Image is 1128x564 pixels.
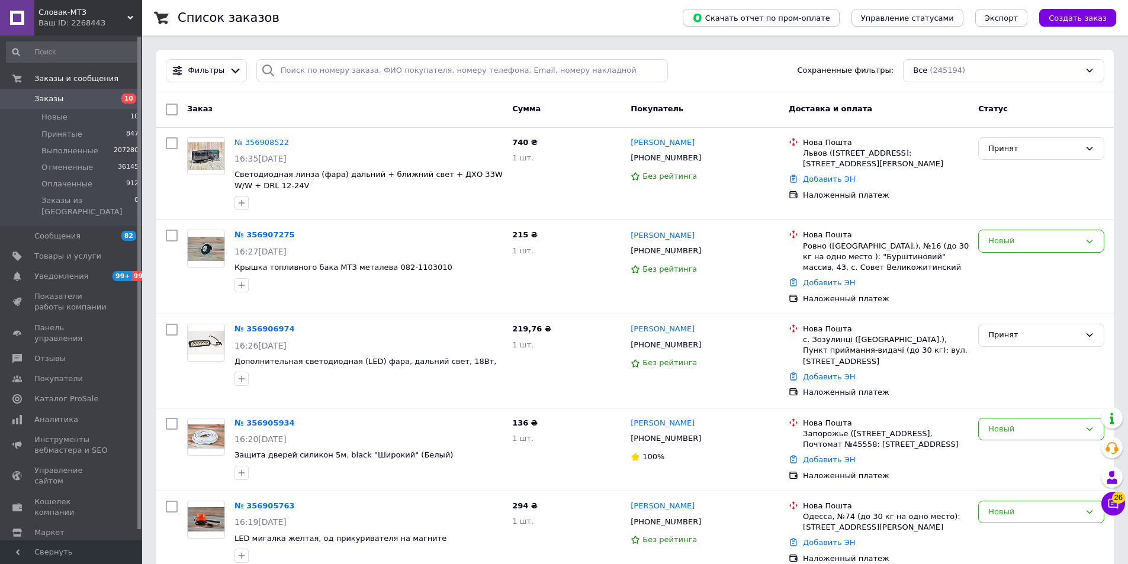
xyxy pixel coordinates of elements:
div: Принят [988,329,1080,341]
span: Экспорт [985,14,1018,22]
a: [PERSON_NAME] [631,324,695,335]
div: Наложенный платеж [803,553,969,564]
a: Добавить ЭН [803,278,855,287]
span: 1 шт. [512,434,534,443]
a: № 356905763 [234,501,295,510]
span: 294 ₴ [512,501,538,510]
a: Крышка топливного бака МТЗ металева 082-1103010 [234,263,452,272]
a: № 356905934 [234,418,295,427]
a: Дополнительная светодиодная (LED) фара, дальний свет, 18Вт, [234,357,496,366]
div: Нова Пошта [803,230,969,240]
a: [PERSON_NAME] [631,501,695,512]
span: 740 ₴ [512,138,538,147]
input: Поиск по номеру заказа, ФИО покупателя, номеру телефона, Email, номеру накладной [256,59,669,82]
div: Нова Пошта [803,137,969,148]
span: 207280 [114,146,139,156]
a: Фото товару [187,324,225,362]
a: Добавить ЭН [803,372,855,381]
span: Аналитика [34,414,78,425]
span: 26 [1112,492,1125,504]
a: Создать заказ [1027,13,1116,22]
span: 215 ₴ [512,230,538,239]
a: [PERSON_NAME] [631,230,695,241]
span: Кошелек компании [34,497,110,518]
span: (245194) [930,66,965,75]
div: Новый [988,235,1080,247]
span: 99+ [132,271,152,281]
div: Ваш ID: 2268443 [38,18,142,28]
span: 36145 [118,162,139,173]
div: Одесса, №74 (до 30 кг на одно место): [STREET_ADDRESS][PERSON_NAME] [803,511,969,533]
span: [PHONE_NUMBER] [631,246,701,255]
a: Добавить ЭН [803,538,855,547]
span: Панель управления [34,323,110,344]
a: Защита дверей силикон 5м. black "Широкий" (Белый) [234,450,453,459]
span: Оплаченные [41,179,92,189]
span: Словак-МТЗ [38,7,127,18]
span: 82 [121,231,136,241]
span: Показатели работы компании [34,291,110,312]
div: Нова Пошта [803,418,969,428]
span: Маркет [34,527,65,538]
span: Управление сайтом [34,465,110,486]
div: Наложенный платеж [803,387,969,398]
div: Новый [988,423,1080,436]
span: 16:27[DATE] [234,247,287,256]
a: № 356907275 [234,230,295,239]
img: Фото товару [188,331,224,355]
button: Создать заказ [1039,9,1116,27]
a: Добавить ЭН [803,175,855,183]
a: Фото товару [187,501,225,539]
span: 16:19[DATE] [234,517,287,527]
span: Сумма [512,104,541,113]
button: Чат с покупателем26 [1101,492,1125,515]
button: Экспорт [975,9,1027,27]
a: [PERSON_NAME] [631,418,695,429]
a: Светодиодная линза (фара) дальний + ближний свет + ДХО 33W W/W + DRL 12-24V [234,170,503,190]
div: Наложенный платеж [803,470,969,481]
span: 99+ [113,271,132,281]
span: Заказы и сообщения [34,73,118,84]
span: Без рейтинга [642,172,697,181]
span: 1 шт. [512,246,534,255]
a: Фото товару [187,137,225,175]
a: LED мигалка желтая, од прикуривателя на магните [234,534,446,543]
a: [PERSON_NAME] [631,137,695,149]
span: Без рейтинга [642,535,697,544]
span: Создать заказ [1049,14,1107,22]
span: 136 ₴ [512,418,538,427]
button: Управление статусами [851,9,963,27]
span: Доставка и оплата [789,104,872,113]
div: Нова Пошта [803,324,969,334]
span: Инструменты вебмастера и SEO [34,434,110,456]
div: Нова Пошта [803,501,969,511]
a: № 356908522 [234,138,289,147]
div: Запорожье ([STREET_ADDRESS], Почтомат №45558: [STREET_ADDRESS] [803,428,969,450]
span: Сохраненные фильтры: [797,65,894,76]
span: Фильтры [188,65,225,76]
div: Принят [988,143,1080,155]
span: Сообщения [34,231,81,241]
a: Фото товару [187,418,225,456]
span: 847 [126,129,139,140]
span: [PHONE_NUMBER] [631,153,701,162]
span: Каталог ProSale [34,394,98,404]
span: Принятые [41,129,82,140]
span: 219,76 ₴ [512,324,551,333]
span: 16:20[DATE] [234,434,287,444]
img: Фото товару [188,237,224,261]
a: Добавить ЭН [803,455,855,464]
span: Новые [41,112,68,123]
span: 100% [642,452,664,461]
span: Покупатели [34,373,83,384]
span: 16:26[DATE] [234,341,287,350]
span: Уведомления [34,271,88,282]
span: 1 шт. [512,517,534,526]
span: Товары и услуги [34,251,101,262]
span: Заказы из [GEOGRAPHIC_DATA] [41,195,134,217]
span: Покупатель [631,104,683,113]
span: 912 [126,179,139,189]
span: Отмененные [41,162,93,173]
